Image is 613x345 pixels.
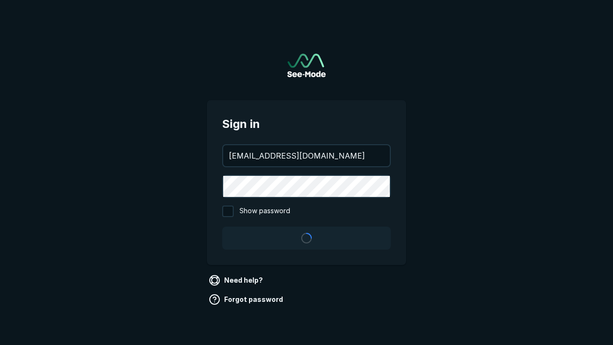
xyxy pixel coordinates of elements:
input: your@email.com [223,145,390,166]
span: Sign in [222,115,391,133]
a: Forgot password [207,292,287,307]
span: Show password [239,206,290,217]
img: See-Mode Logo [287,54,326,77]
a: Go to sign in [287,54,326,77]
a: Need help? [207,273,267,288]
